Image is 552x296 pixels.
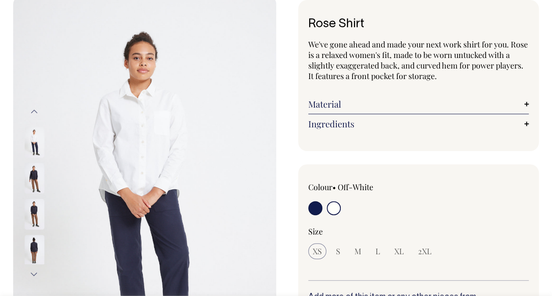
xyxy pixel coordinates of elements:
[336,246,340,256] span: S
[354,246,361,256] span: M
[308,18,529,31] h1: Rose Shirt
[332,243,345,259] input: S
[394,246,404,256] span: XL
[25,126,44,157] img: off-white
[338,182,373,192] label: Off-White
[28,264,41,284] button: Next
[313,246,322,256] span: XS
[418,246,432,256] span: 2XL
[350,243,366,259] input: M
[25,162,44,193] img: dark-navy
[375,246,380,256] span: L
[371,243,385,259] input: L
[414,243,436,259] input: 2XL
[25,235,44,265] img: dark-navy
[308,182,397,192] div: Colour
[308,99,529,109] a: Material
[390,243,408,259] input: XL
[308,226,529,237] div: Size
[308,119,529,129] a: Ingredients
[25,199,44,229] img: dark-navy
[332,182,336,192] span: •
[308,243,326,259] input: XS
[308,39,528,81] span: We've gone ahead and made your next work shirt for you. Rose is a relaxed women's fit, made to be...
[28,102,41,122] button: Previous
